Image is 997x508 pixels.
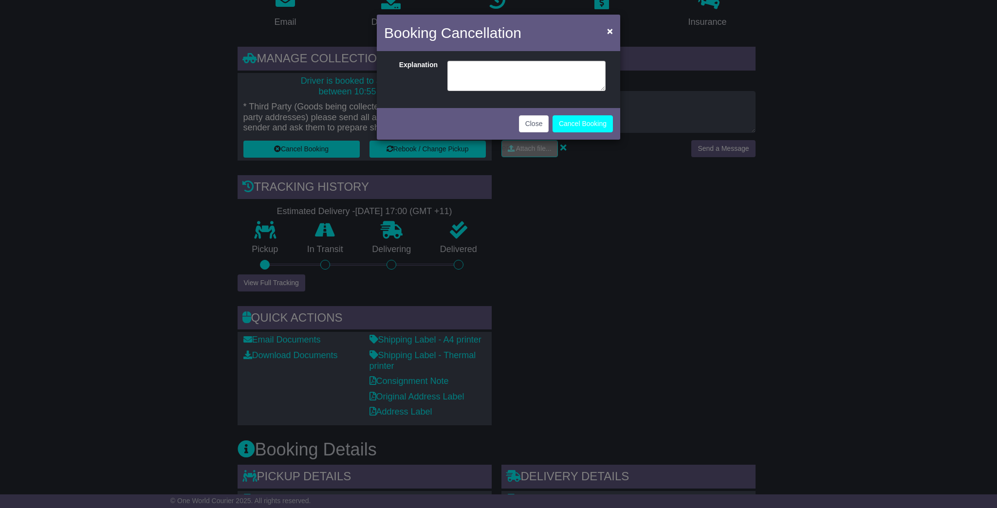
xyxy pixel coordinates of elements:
button: Close [602,21,618,41]
label: Explanation [387,61,443,89]
h4: Booking Cancellation [384,22,521,44]
button: Close [519,115,549,132]
button: Cancel Booking [553,115,613,132]
span: × [607,25,613,36]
